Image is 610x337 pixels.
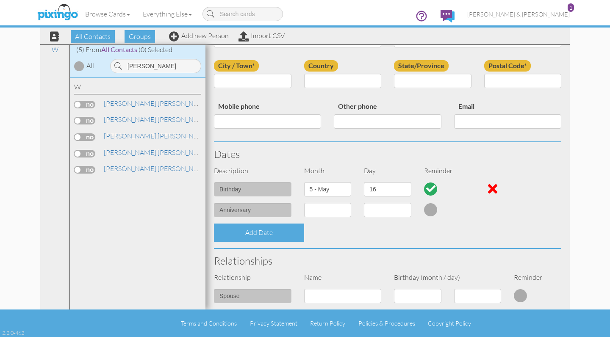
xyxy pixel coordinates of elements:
[214,224,304,242] div: Add Date
[101,45,137,53] span: All Contacts
[2,329,24,337] div: 2.2.0-462
[568,3,574,12] div: 1
[310,320,345,327] a: Return Policy
[484,60,531,72] label: Postal Code*
[358,320,415,327] a: Policies & Procedures
[298,273,388,282] div: Name
[394,60,449,72] label: State/Province
[208,166,298,176] div: Description
[104,164,158,173] span: [PERSON_NAME],
[202,7,283,21] input: Search cards
[74,82,201,94] div: W
[47,44,63,55] a: W
[214,289,291,303] input: (e.g. Friend, Daughter)
[214,149,561,160] h3: Dates
[104,115,158,124] span: [PERSON_NAME],
[70,45,205,55] div: (5) From
[71,30,115,43] span: All Contacts
[454,101,479,112] label: Email
[169,31,229,40] a: Add new Person
[208,273,298,282] div: Relationship
[467,11,570,18] span: [PERSON_NAME] & [PERSON_NAME]
[181,320,237,327] a: Terms and Conditions
[214,255,561,266] h3: Relationships
[103,163,211,174] a: [PERSON_NAME]
[35,2,80,23] img: pixingo logo
[298,166,358,176] div: Month
[103,147,211,157] a: [PERSON_NAME]
[238,31,285,40] a: Import CSV
[125,30,155,43] span: Groups
[79,3,136,25] a: Browse Cards
[104,148,158,157] span: [PERSON_NAME],
[388,273,507,282] div: Birthday (month / day)
[461,3,576,25] a: [PERSON_NAME] & [PERSON_NAME] 1
[103,114,211,124] a: [PERSON_NAME]
[334,101,381,112] label: Other phone
[104,132,158,140] span: [PERSON_NAME],
[304,60,338,72] label: Country
[358,166,418,176] div: Day
[103,131,211,141] a: [PERSON_NAME]
[139,45,172,54] span: (0) Selected
[418,166,478,176] div: Reminder
[441,10,455,22] img: comments.svg
[214,101,264,112] label: Mobile phone
[136,3,198,25] a: Everything Else
[104,99,158,108] span: [PERSON_NAME],
[86,61,94,71] div: All
[103,98,211,108] a: [PERSON_NAME]
[214,60,259,72] label: City / Town*
[250,320,297,327] a: Privacy Statement
[507,273,538,282] div: Reminder
[428,320,471,327] a: Copyright Policy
